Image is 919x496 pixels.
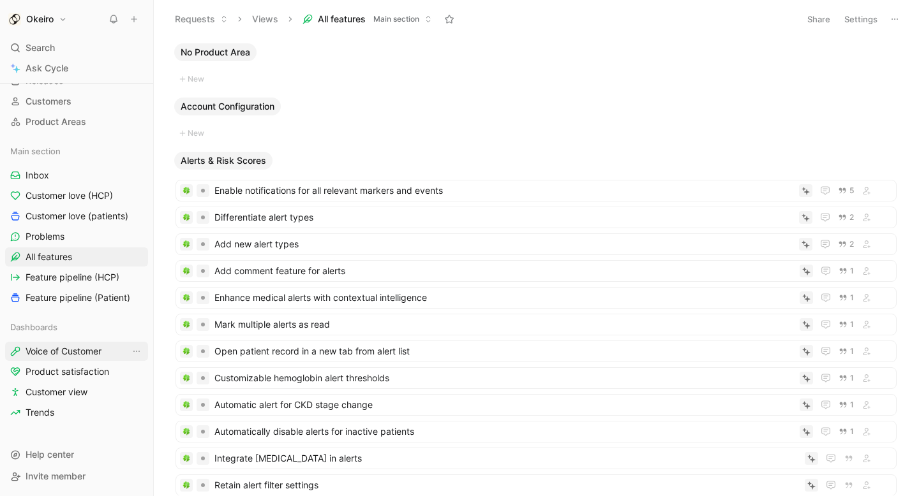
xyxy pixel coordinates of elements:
[850,374,854,382] span: 1
[176,207,897,228] a: 🍀Differentiate alert types2
[836,371,856,385] button: 1
[26,40,55,55] span: Search
[26,95,71,108] span: Customers
[5,166,148,185] a: Inbox
[176,287,897,309] a: 🍀Enhance medical alerts with contextual intelligence1
[246,10,284,29] button: Views
[5,362,148,381] a: Product satisfaction
[26,210,128,222] span: Customer love (patients)
[214,370,795,386] span: Customizable hemoglobin alert thresholds
[5,142,148,307] div: Main sectionInboxCustomer love (HCP)Customer love (patients)ProblemsAll featuresFeature pipeline ...
[169,10,234,29] button: Requests
[836,291,856,305] button: 1
[835,210,856,224] button: 2
[176,367,897,389] a: 🍀Customizable hemoglobin alert thresholds1
[180,184,193,197] div: 🍀
[176,314,897,335] a: 🍀Mark multiple alerts as read1
[183,347,190,355] img: 🍀
[180,398,193,411] div: 🍀
[26,365,109,378] span: Product satisfaction
[26,271,119,284] span: Feature pipeline (HCP)
[802,10,836,28] button: Share
[180,291,193,304] div: 🍀
[214,290,795,305] span: Enhance medical alerts with contextual intelligence
[183,187,190,194] img: 🍀
[180,345,193,358] div: 🍀
[183,240,190,248] img: 🍀
[849,187,854,194] span: 5
[850,294,854,302] span: 1
[180,211,193,224] div: 🍀
[836,398,856,412] button: 1
[5,112,148,131] a: Product Areas
[26,345,101,358] span: Voice of Customer
[181,154,266,167] span: Alerts & Risk Scores
[180,238,193,251] div: 🍀
[174,98,281,115] button: Account Configuration
[26,13,54,25] h1: Okeiro
[5,186,148,205] a: Customer love (HCP)
[5,288,148,307] a: Feature pipeline (Patient)
[214,263,795,279] span: Add comment feature for alerts
[5,92,148,111] a: Customers
[26,61,68,76] span: Ask Cycle
[176,474,897,496] a: 🍀Retain alert filter settings
[10,321,57,333] span: Dashboards
[183,374,190,382] img: 🍀
[8,13,21,26] img: Okeiro
[850,347,854,355] span: 1
[214,478,800,493] span: Retain alert filter settings
[176,394,897,416] a: 🍀Automatic alert for CKD stage change1
[836,317,856,332] button: 1
[180,452,193,465] div: 🍀
[850,401,854,409] span: 1
[26,230,64,243] span: Problems
[176,421,897,442] a: 🍀Automatically disable alerts for inactive patients1
[181,100,274,113] span: Account Configuration
[181,46,250,59] span: No Product Area
[214,397,795,412] span: Automatic alert for CKD stage change
[26,449,74,460] span: Help center
[183,428,190,435] img: 🍀
[183,214,190,221] img: 🍀
[5,38,148,57] div: Search
[26,189,113,202] span: Customer love (HCP)
[176,340,897,362] a: 🍀Open patient record in a new tab from alert list1
[5,317,148,422] div: DashboardsVoice of CustomerView actionsProduct satisfactionCustomer viewTrends
[26,169,49,182] span: Inbox
[5,227,148,246] a: Problems
[176,260,897,282] a: 🍀Add comment feature for alerts1
[5,403,148,422] a: Trends
[5,383,148,402] a: Customer view
[850,428,854,435] span: 1
[297,10,438,29] button: All featuresMain section
[174,126,898,141] button: New
[169,98,903,142] div: Account ConfigurationNew
[214,210,794,225] span: Differentiate alert types
[850,267,854,275] span: 1
[5,467,148,486] div: Invite member
[10,145,61,157] span: Main section
[5,247,148,266] a: All features
[5,445,148,464] div: Help center
[214,344,795,359] span: Open patient record in a new tab from alert list
[214,237,794,252] span: Add new alert types
[183,294,190,302] img: 🍀
[26,470,86,481] span: Invite member
[176,448,897,469] a: 🍀Integrate [MEDICAL_DATA] in alerts
[836,425,856,439] button: 1
[169,43,903,87] div: No Product AreaNew
[214,424,795,439] span: Automatically disable alerts for inactive patients
[26,291,130,304] span: Feature pipeline (Patient)
[836,264,856,278] button: 1
[183,267,190,275] img: 🍀
[835,184,856,198] button: 5
[183,455,190,462] img: 🍀
[26,406,54,419] span: Trends
[5,59,148,78] a: Ask Cycle
[5,10,70,28] button: OkeiroOkeiro
[180,372,193,384] div: 🍀
[176,233,897,255] a: 🍀Add new alert types2
[180,479,193,492] div: 🍀
[183,321,190,328] img: 🍀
